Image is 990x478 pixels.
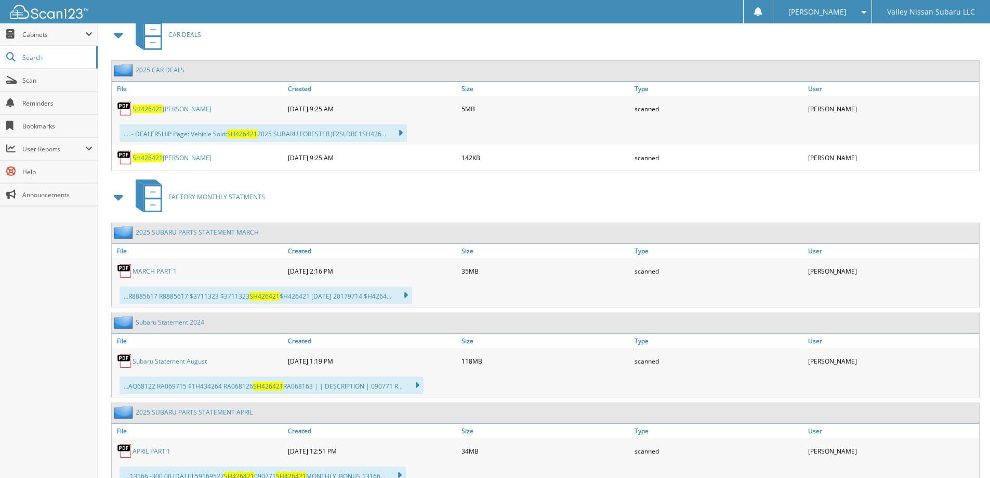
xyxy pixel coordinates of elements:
div: ...AQ68122 RA069715 $1H434264 RA068126 RA068163 | | DESCRIPTION | 090771 R... [120,377,424,394]
div: 34MB [459,441,632,461]
a: Type [632,82,806,96]
a: APRIL PART 1 [133,447,170,456]
span: CAR DEALS [168,30,201,39]
div: [PERSON_NAME] [806,147,979,168]
a: Type [632,244,806,258]
img: folder2.png [114,226,136,239]
a: File [112,334,285,348]
div: [PERSON_NAME] [806,351,979,371]
a: Size [459,82,632,96]
div: 118MB [459,351,632,371]
a: User [806,244,979,258]
a: Type [632,424,806,438]
span: FACTORY MONTHLY STATMENTS [168,192,265,201]
span: Scan [22,76,93,85]
a: Created [285,334,459,348]
div: [DATE] 9:25 AM [285,147,459,168]
span: User Reports [22,145,85,153]
a: Created [285,244,459,258]
a: Size [459,244,632,258]
div: scanned [632,441,806,461]
a: FACTORY MONTHLY STATMENTS [129,176,265,217]
img: scan123-logo-white.svg [10,5,88,19]
a: Created [285,424,459,438]
span: Announcements [22,190,93,199]
a: 2025 CAR DEALS [136,66,184,74]
div: 35MB [459,261,632,281]
img: folder2.png [114,406,136,419]
span: SH426421 [249,292,280,301]
div: .... - DEALERSHIP Page: Vehicle Sold: 2025 SUBARU FORESTER JF2SLDRC1SH426... [120,124,407,142]
div: [DATE] 9:25 AM [285,98,459,119]
a: File [112,424,285,438]
a: User [806,82,979,96]
a: User [806,424,979,438]
div: scanned [632,147,806,168]
a: SH426421[PERSON_NAME] [133,105,212,113]
a: File [112,82,285,96]
a: Type [632,334,806,348]
a: File [112,244,285,258]
a: Subaru Statement 2024 [136,318,204,327]
img: folder2.png [114,63,136,76]
img: PDF.png [117,443,133,459]
a: Subaru Statement August [133,357,207,366]
div: ...R8885617 R8885617 $3711323 $3711323 $H426421 [DATE] 20179714 $H4264... [120,287,412,304]
span: Cabinets [22,30,85,39]
span: SH426421 [227,130,257,138]
a: User [806,334,979,348]
img: folder2.png [114,316,136,329]
div: [DATE] 12:51 PM [285,441,459,461]
div: [PERSON_NAME] [806,261,979,281]
div: [PERSON_NAME] [806,98,979,119]
span: [PERSON_NAME] [788,9,847,15]
img: PDF.png [117,263,133,279]
span: SH426421 [133,105,163,113]
span: SH426421 [133,153,163,162]
a: Created [285,82,459,96]
span: Bookmarks [22,122,93,131]
a: SH426421[PERSON_NAME] [133,153,212,162]
img: PDF.png [117,353,133,369]
span: SH426421 [253,382,283,391]
div: [DATE] 2:16 PM [285,261,459,281]
span: Valley Nissan Subaru LLC [887,9,975,15]
div: scanned [632,98,806,119]
div: 142KB [459,147,632,168]
img: PDF.png [117,101,133,117]
div: scanned [632,351,806,371]
span: Reminders [22,99,93,108]
a: MARCH PART 1 [133,267,177,276]
div: [DATE] 1:19 PM [285,351,459,371]
iframe: Chat Widget [938,428,990,478]
span: Search [22,53,91,62]
a: 2025 SUBARU PARTS STATEMENT APRIL [136,408,253,417]
a: Size [459,334,632,348]
span: Help [22,167,93,176]
a: Size [459,424,632,438]
div: [PERSON_NAME] [806,441,979,461]
div: scanned [632,261,806,281]
a: CAR DEALS [129,14,201,55]
img: PDF.png [117,150,133,165]
div: 5MB [459,98,632,119]
a: 2025 SUBARU PARTS STATEMENT MARCH [136,228,259,237]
